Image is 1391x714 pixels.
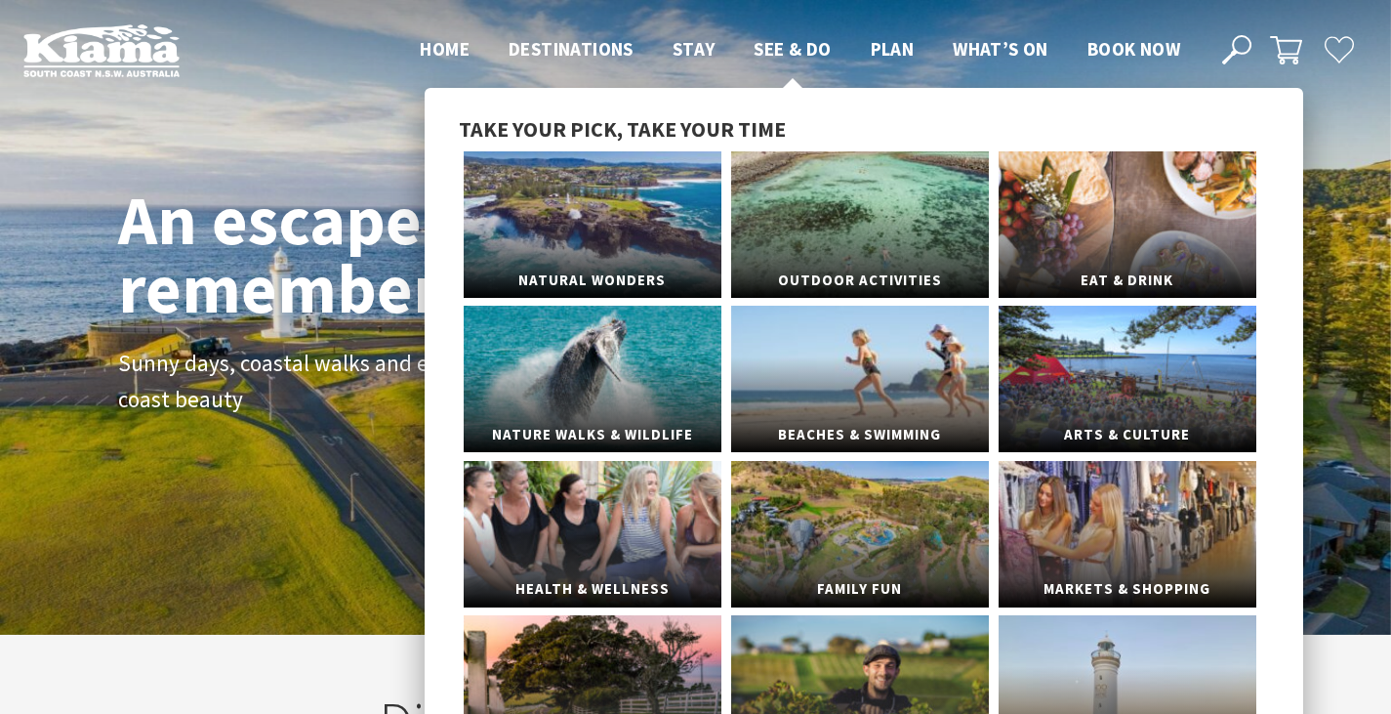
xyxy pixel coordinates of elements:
span: Arts & Culture [999,417,1256,453]
span: What’s On [953,37,1048,61]
span: Health & Wellness [464,571,721,608]
p: Sunny days, coastal walks and endless south coast beauty [118,346,557,418]
span: Take your pick, take your time [459,115,786,143]
span: Stay [673,37,716,61]
span: Outdoor Activities [731,263,989,299]
span: Beaches & Swimming [731,417,989,453]
span: Nature Walks & Wildlife [464,417,721,453]
span: Markets & Shopping [999,571,1256,608]
span: Plan [871,37,915,61]
img: Kiama Logo [23,23,180,77]
span: Eat & Drink [999,263,1256,299]
span: Home [420,37,470,61]
span: Natural Wonders [464,263,721,299]
h1: An escape to remember [118,186,655,322]
span: Destinations [509,37,634,61]
span: See & Do [754,37,831,61]
nav: Main Menu [400,34,1200,66]
span: Book now [1087,37,1180,61]
span: Family Fun [731,571,989,608]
